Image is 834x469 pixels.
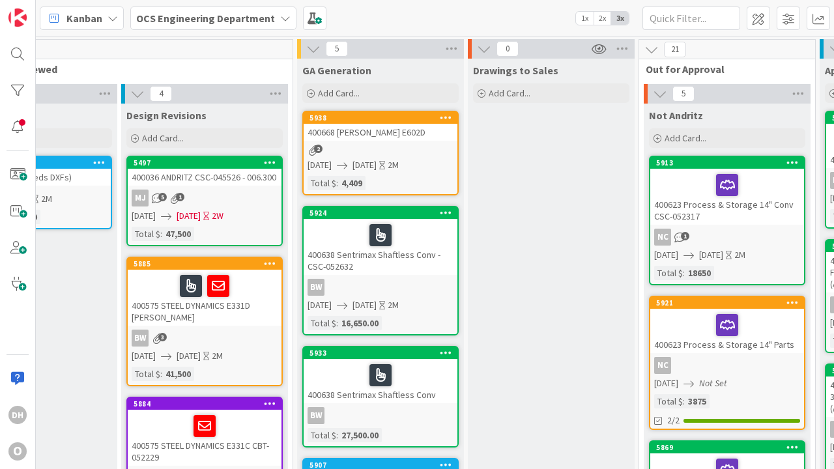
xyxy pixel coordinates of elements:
div: 5497 [134,158,281,167]
span: 5 [672,86,695,102]
div: Total $ [308,176,336,190]
i: Not Set [699,377,727,389]
div: 41,500 [162,367,194,381]
span: : [336,176,338,190]
div: NC [654,229,671,246]
div: NC [650,229,804,246]
div: 5924400638 Sentrimax Shaftless Conv - CSC-052632 [304,207,457,275]
span: : [160,367,162,381]
span: : [336,428,338,442]
div: 3875 [685,394,710,408]
span: 0 [496,41,519,57]
img: Visit kanbanzone.com [8,8,27,27]
div: 5913400623 Process & Storage 14" Conv CSC-052317 [650,157,804,225]
span: 1 [176,193,184,201]
span: 5 [158,193,167,201]
div: 5497400036 ANDRITZ CSC-045526 - 006.300 [128,157,281,186]
span: : [336,316,338,330]
span: : [683,266,685,280]
span: Design Revisions [126,109,207,122]
div: 5913 [656,158,804,167]
span: [DATE] [654,248,678,262]
div: MJ [132,190,149,206]
span: : [683,394,685,408]
div: 5884 [128,398,281,410]
div: 5869 [656,443,804,452]
div: 5921 [650,297,804,309]
div: 5884400575 STEEL DYNAMICS E331C CBT-052229 [128,398,281,466]
div: 18650 [685,266,714,280]
div: 2M [212,349,223,363]
div: 5885 [128,258,281,270]
div: 16,650.00 [338,316,382,330]
div: 5885400575 STEEL DYNAMICS E331D [PERSON_NAME] [128,258,281,326]
span: Kanban [66,10,102,26]
div: 5938400668 [PERSON_NAME] E602D [304,112,457,141]
div: 5933400638 Sentrimax Shaftless Conv [304,347,457,403]
span: 2x [594,12,611,25]
div: BW [308,407,324,424]
div: 2M [41,192,52,206]
div: DH [8,406,27,424]
span: 2/2 [667,414,680,427]
span: [DATE] [699,248,723,262]
div: Total $ [132,367,160,381]
span: [DATE] [352,158,377,172]
div: 27,500.00 [338,428,382,442]
div: 5913 [650,157,804,169]
div: MJ [128,190,281,206]
span: [DATE] [177,209,201,223]
div: 4,409 [338,176,366,190]
div: BW [304,407,457,424]
span: 1x [576,12,594,25]
span: 2 [314,145,323,153]
span: Add Card... [142,132,184,144]
div: 5938 [309,113,457,122]
div: NC [654,357,671,374]
div: 2M [388,298,399,312]
div: O [8,442,27,461]
b: OCS Engineering Department [136,12,275,25]
div: 400668 [PERSON_NAME] E602D [304,124,457,141]
span: [DATE] [352,298,377,312]
div: 400638 Sentrimax Shaftless Conv - CSC-052632 [304,219,457,275]
div: Total $ [654,394,683,408]
span: [DATE] [308,298,332,312]
div: 400623 Process & Storage 14" Parts [650,309,804,353]
span: [DATE] [132,349,156,363]
div: NC [650,357,804,374]
div: 400638 Sentrimax Shaftless Conv [304,359,457,403]
div: 5497 [128,157,281,169]
div: 5869 [650,442,804,453]
div: 5924 [304,207,457,219]
div: 5933 [304,347,457,359]
div: BW [128,330,281,347]
div: 2M [734,248,745,262]
span: 3 [158,333,167,341]
div: Total $ [654,266,683,280]
span: [DATE] [308,158,332,172]
span: [DATE] [177,349,201,363]
div: 5933 [309,348,457,358]
div: 47,500 [162,227,194,241]
span: Out for Approval [646,63,799,76]
div: 5885 [134,259,281,268]
div: 2W [212,209,223,223]
span: [DATE] [654,377,678,390]
span: 21 [664,42,686,57]
div: Total $ [132,227,160,241]
span: : [160,227,162,241]
div: Total $ [308,428,336,442]
div: 5921400623 Process & Storage 14" Parts [650,297,804,353]
div: Total $ [308,316,336,330]
span: 3x [611,12,629,25]
div: 400575 STEEL DYNAMICS E331D [PERSON_NAME] [128,270,281,326]
input: Quick Filter... [642,7,740,30]
span: Add Card... [489,87,530,99]
div: BW [304,279,457,296]
span: 1 [681,232,689,240]
span: [DATE] [132,209,156,223]
div: 5884 [134,399,281,408]
span: Add Card... [318,87,360,99]
span: 4 [150,86,172,102]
